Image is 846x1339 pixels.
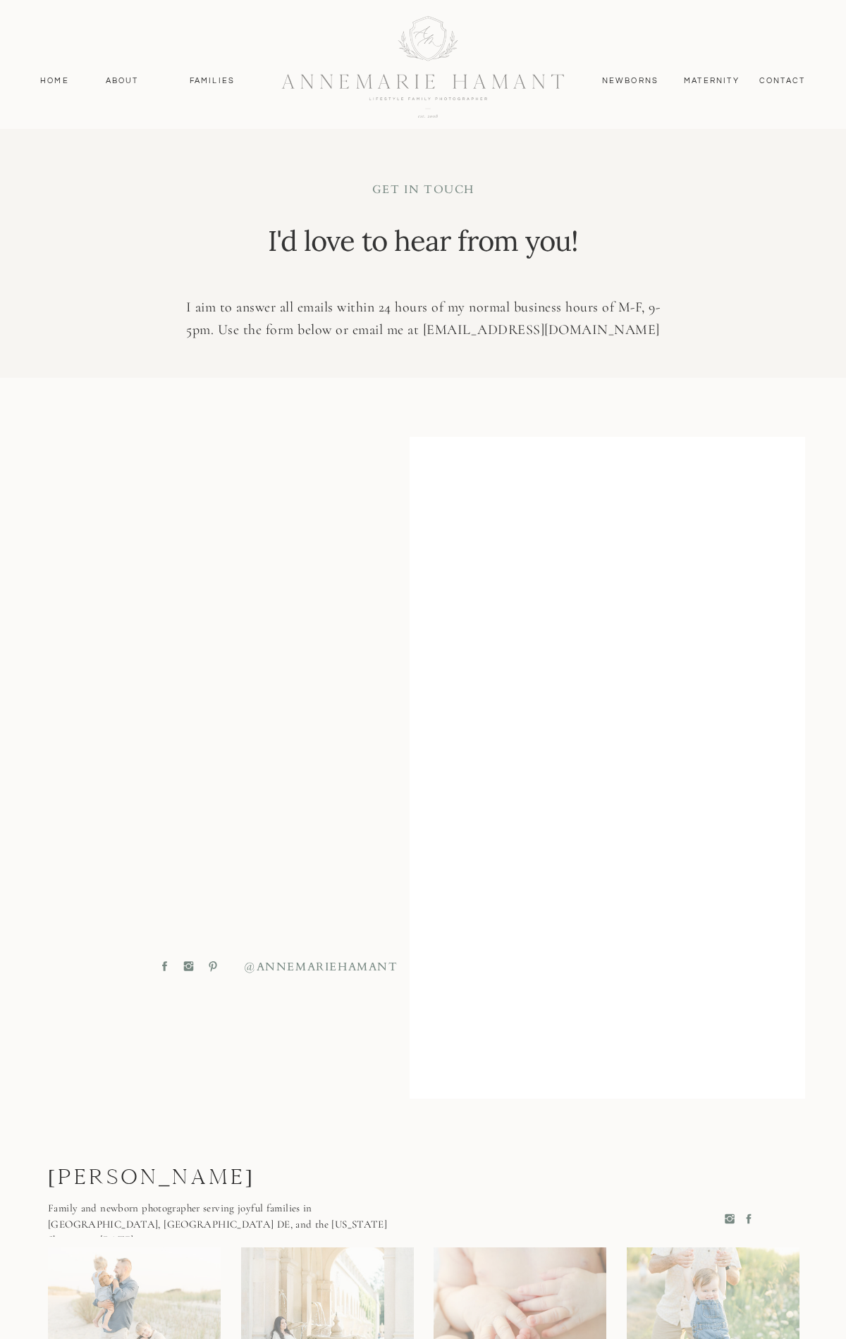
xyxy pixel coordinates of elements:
p: [PERSON_NAME] [48,1164,338,1195]
p: I'd love to hear from you! [264,221,582,275]
a: Newborns [596,75,664,87]
a: Home [34,75,75,87]
p: @ANNEMARIEHAMANT [244,959,336,974]
a: contact [752,75,813,87]
p: I aim to answer all emails within 24 hours of my normal business hours of M-F, 9-5pm. Use the for... [173,296,673,342]
a: MAternity [684,75,738,87]
p: get in touch [269,182,577,202]
a: Families [180,75,244,87]
p: Family and newborn photographer serving joyful families in [GEOGRAPHIC_DATA], [GEOGRAPHIC_DATA] D... [48,1200,391,1237]
a: About [102,75,142,87]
